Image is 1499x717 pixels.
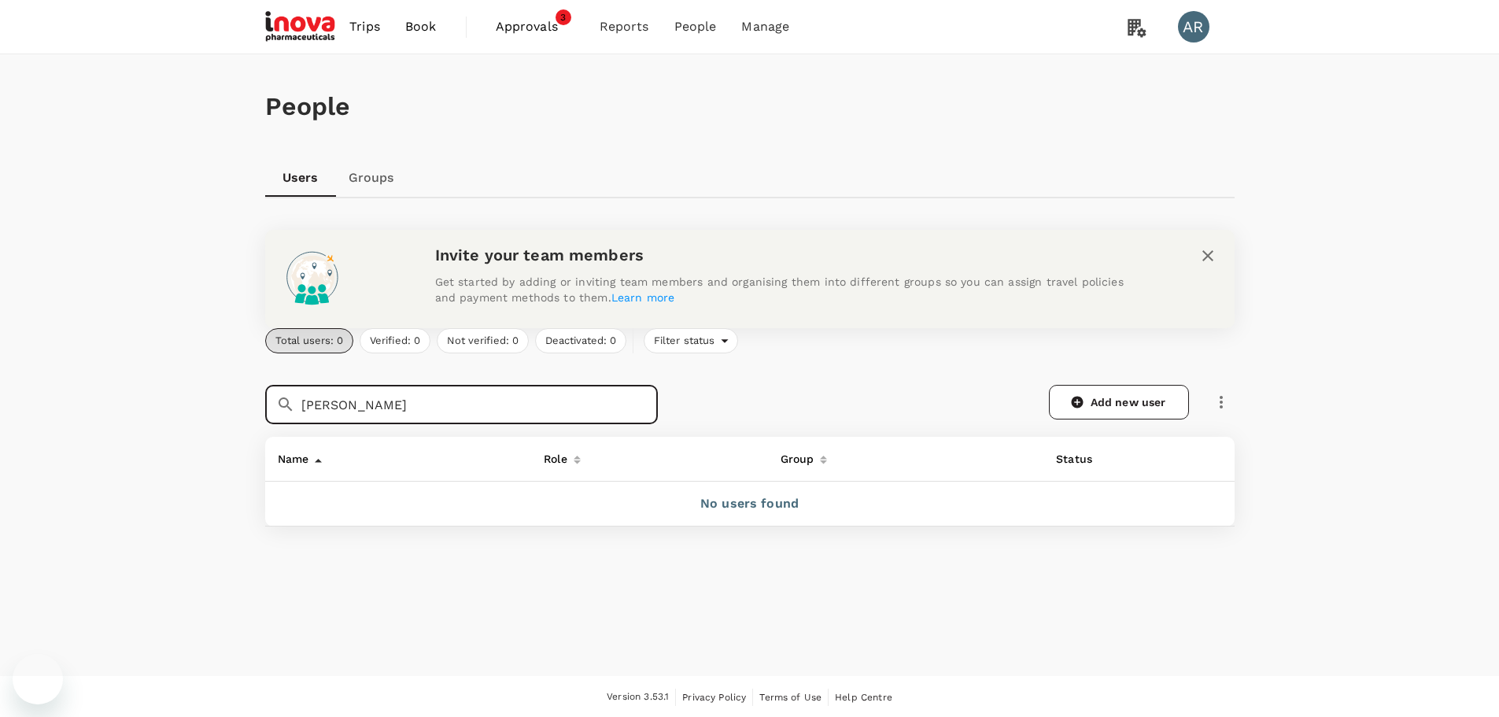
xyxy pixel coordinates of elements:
[537,443,567,468] div: Role
[835,689,892,706] a: Help Centre
[611,291,675,304] a: Learn more
[278,494,1222,513] p: No users found
[13,654,63,704] iframe: Button to launch messaging window
[405,17,437,36] span: Book
[349,17,380,36] span: Trips
[1049,385,1189,419] a: Add new user
[265,92,1235,121] h1: People
[682,689,746,706] a: Privacy Policy
[435,274,1143,305] p: Get started by adding or inviting team members and organising them into different groups so you c...
[265,9,338,44] img: iNova Pharmaceuticals
[360,328,430,353] button: Verified: 0
[607,689,669,705] span: Version 3.53.1
[301,385,658,424] input: Search for a user
[278,242,347,312] img: onboarding-banner
[336,159,407,197] a: Groups
[496,17,574,36] span: Approvals
[644,334,722,349] span: Filter status
[1194,242,1221,269] button: close
[759,692,821,703] span: Terms of Use
[271,443,309,468] div: Name
[1178,11,1209,43] div: AR
[556,9,571,25] span: 3
[682,692,746,703] span: Privacy Policy
[265,159,336,197] a: Users
[759,689,821,706] a: Terms of Use
[835,692,892,703] span: Help Centre
[437,328,529,353] button: Not verified: 0
[265,328,353,353] button: Total users: 0
[674,17,717,36] span: People
[774,443,814,468] div: Group
[644,328,739,353] div: Filter status
[535,328,626,353] button: Deactivated: 0
[1043,437,1138,482] th: Status
[600,17,649,36] span: Reports
[741,17,789,36] span: Manage
[435,242,1143,268] h6: Invite your team members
